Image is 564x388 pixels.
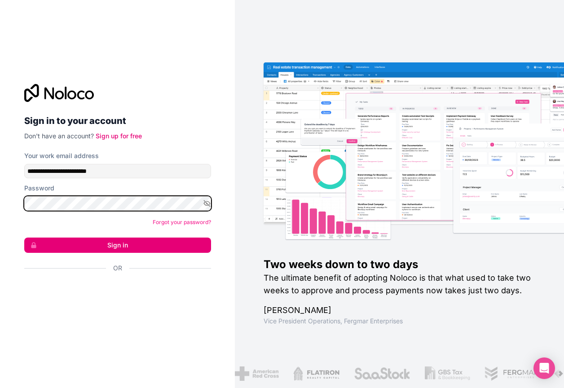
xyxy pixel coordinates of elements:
[153,219,211,225] a: Forgot your password?
[352,366,409,381] img: /assets/saastock-C6Zbiodz.png
[264,257,535,272] h1: Two weeks down to two days
[234,366,277,381] img: /assets/american-red-cross-BAupjrZR.png
[24,184,54,193] label: Password
[24,113,211,129] h2: Sign in to your account
[96,132,142,140] a: Sign up for free
[20,282,208,302] iframe: Sign in with Google Button
[24,132,94,140] span: Don't have an account?
[113,264,122,273] span: Or
[24,282,204,302] div: Sign in with Google. Opens in new tab
[423,366,469,381] img: /assets/gbstax-C-GtDUiK.png
[264,317,535,326] h1: Vice President Operations , Fergmar Enterprises
[264,304,535,317] h1: [PERSON_NAME]
[264,272,535,297] h2: The ultimate benefit of adopting Noloco is that what used to take two weeks to approve and proces...
[483,366,538,381] img: /assets/fergmar-CudnrXN5.png
[24,196,211,211] input: Password
[24,151,99,160] label: Your work email address
[24,238,211,253] button: Sign in
[533,357,555,379] div: Open Intercom Messenger
[24,164,211,178] input: Email address
[291,366,338,381] img: /assets/flatiron-C8eUkumj.png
